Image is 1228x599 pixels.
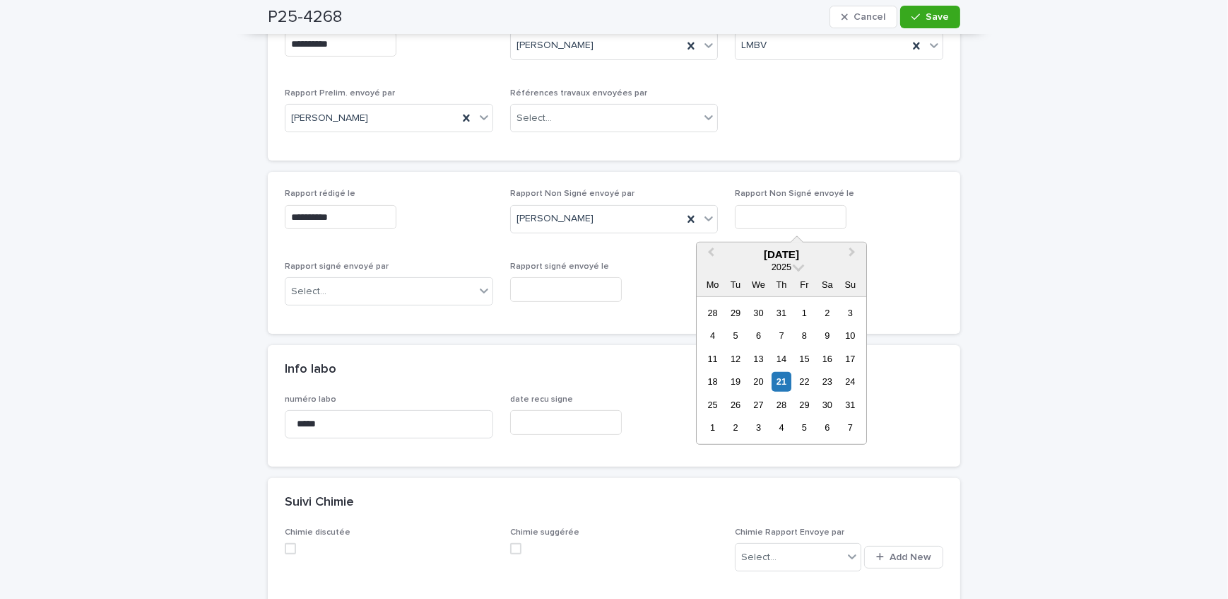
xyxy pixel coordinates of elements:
[726,349,745,368] div: Choose Tuesday, 12 August 2025
[516,211,594,226] span: [PERSON_NAME]
[772,262,791,272] span: 2025
[841,275,860,294] div: Su
[795,326,814,345] div: Choose Friday, 8 August 2025
[772,372,791,391] div: Choose Thursday, 21 August 2025
[510,262,609,271] span: Rapport signé envoyé le
[817,275,837,294] div: Sa
[749,372,768,391] div: Choose Wednesday, 20 August 2025
[772,303,791,322] div: Choose Thursday, 31 July 2025
[285,89,395,98] span: Rapport Prelim. envoyé par
[703,303,722,322] div: Choose Monday, 28 July 2025
[726,395,745,414] div: Choose Tuesday, 26 August 2025
[749,303,768,322] div: Choose Wednesday, 30 July 2025
[735,528,844,537] span: Chimie Rapport Envoye par
[285,362,336,378] h2: Info labo
[772,349,791,368] div: Choose Thursday, 14 August 2025
[726,418,745,437] div: Choose Tuesday, 2 September 2025
[772,326,791,345] div: Choose Thursday, 7 August 2025
[749,349,768,368] div: Choose Wednesday, 13 August 2025
[772,418,791,437] div: Choose Thursday, 4 September 2025
[516,38,594,53] span: [PERSON_NAME]
[795,395,814,414] div: Choose Friday, 29 August 2025
[817,326,837,345] div: Choose Saturday, 9 August 2025
[795,303,814,322] div: Choose Friday, 1 August 2025
[772,275,791,294] div: Th
[703,418,722,437] div: Choose Monday, 1 September 2025
[703,349,722,368] div: Choose Monday, 11 August 2025
[817,349,837,368] div: Choose Saturday, 16 August 2025
[697,248,866,261] div: [DATE]
[726,275,745,294] div: Tu
[841,326,860,345] div: Choose Sunday, 10 August 2025
[749,275,768,294] div: We
[830,6,897,28] button: Cancel
[854,12,885,22] span: Cancel
[735,190,854,198] span: Rapport Non Signé envoyé le
[285,190,355,198] span: Rapport rédigé le
[817,303,837,322] div: Choose Saturday, 2 August 2025
[795,349,814,368] div: Choose Friday, 15 August 2025
[285,262,389,271] span: Rapport signé envoyé par
[741,38,767,53] span: LMBV
[703,395,722,414] div: Choose Monday, 25 August 2025
[890,552,931,562] span: Add New
[285,395,336,404] span: numéro labo
[795,275,814,294] div: Fr
[726,303,745,322] div: Choose Tuesday, 29 July 2025
[701,301,861,439] div: month 2025-08
[285,528,350,537] span: Chimie discutée
[698,244,721,267] button: Previous Month
[842,244,865,267] button: Next Month
[510,89,647,98] span: Références travaux envoyées par
[703,372,722,391] div: Choose Monday, 18 August 2025
[795,418,814,437] div: Choose Friday, 5 September 2025
[510,190,634,198] span: Rapport Non Signé envoyé par
[795,372,814,391] div: Choose Friday, 22 August 2025
[841,303,860,322] div: Choose Sunday, 3 August 2025
[900,6,960,28] button: Save
[703,275,722,294] div: Mo
[741,550,777,565] div: Select...
[726,372,745,391] div: Choose Tuesday, 19 August 2025
[841,372,860,391] div: Choose Sunday, 24 August 2025
[516,111,552,126] div: Select...
[510,528,579,537] span: Chimie suggérée
[841,349,860,368] div: Choose Sunday, 17 August 2025
[864,546,943,569] button: Add New
[841,395,860,414] div: Choose Sunday, 31 August 2025
[749,395,768,414] div: Choose Wednesday, 27 August 2025
[291,284,326,299] div: Select...
[772,395,791,414] div: Choose Thursday, 28 August 2025
[268,7,342,28] h2: P25-4268
[291,111,368,126] span: [PERSON_NAME]
[817,372,837,391] div: Choose Saturday, 23 August 2025
[749,326,768,345] div: Choose Wednesday, 6 August 2025
[703,326,722,345] div: Choose Monday, 4 August 2025
[510,395,573,404] span: date recu signe
[817,395,837,414] div: Choose Saturday, 30 August 2025
[926,12,949,22] span: Save
[726,326,745,345] div: Choose Tuesday, 5 August 2025
[841,418,860,437] div: Choose Sunday, 7 September 2025
[285,495,354,511] h2: Suivi Chimie
[749,418,768,437] div: Choose Wednesday, 3 September 2025
[817,418,837,437] div: Choose Saturday, 6 September 2025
